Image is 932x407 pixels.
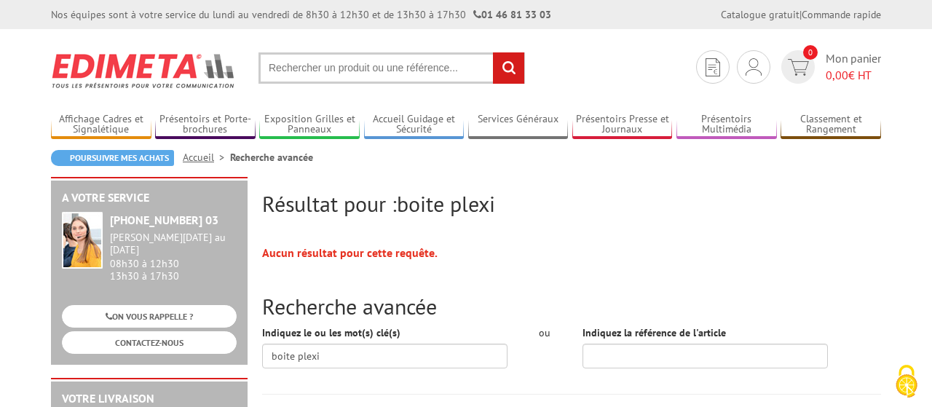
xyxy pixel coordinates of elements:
label: Indiquez le ou les mot(s) clé(s) [262,325,400,340]
li: Recherche avancée [230,150,313,165]
a: Présentoirs Multimédia [676,113,777,137]
strong: [PHONE_NUMBER] 03 [110,213,218,227]
strong: 01 46 81 33 03 [473,8,551,21]
a: Exposition Grilles et Panneaux [259,113,360,137]
span: 0,00 [826,68,848,82]
a: Accueil Guidage et Sécurité [364,113,465,137]
span: € HT [826,67,881,84]
a: devis rapide 0 Mon panier 0,00€ HT [778,50,881,84]
span: 0 [803,45,818,60]
img: devis rapide [746,58,762,76]
h2: Résultat pour : [262,191,881,216]
img: widget-service.jpg [62,212,103,269]
a: Services Généraux [468,113,569,137]
img: Edimeta [51,44,237,98]
a: Présentoirs et Porte-brochures [155,113,256,137]
a: CONTACTEZ-NOUS [62,331,237,354]
img: Cookies (fenêtre modale) [888,363,925,400]
h2: Recherche avancée [262,294,881,318]
img: devis rapide [788,59,809,76]
h2: A votre service [62,191,237,205]
a: Affichage Cadres et Signalétique [51,113,151,137]
div: 08h30 à 12h30 13h30 à 17h30 [110,232,237,282]
span: boite plexi [397,189,495,218]
img: devis rapide [706,58,720,76]
label: Indiquez la référence de l'article [582,325,726,340]
a: Classement et Rangement [781,113,881,137]
input: Rechercher un produit ou une référence... [258,52,525,84]
div: ou [529,325,561,340]
strong: Aucun résultat pour cette requête. [262,245,438,260]
h2: Votre livraison [62,392,237,406]
input: rechercher [493,52,524,84]
a: Présentoirs Presse et Journaux [572,113,673,137]
a: ON VOUS RAPPELLE ? [62,305,237,328]
div: Nos équipes sont à votre service du lundi au vendredi de 8h30 à 12h30 et de 13h30 à 17h30 [51,7,551,22]
div: [PERSON_NAME][DATE] au [DATE] [110,232,237,256]
div: | [721,7,881,22]
button: Cookies (fenêtre modale) [881,357,932,407]
a: Accueil [183,151,230,164]
a: Poursuivre mes achats [51,150,174,166]
span: Mon panier [826,50,881,84]
a: Catalogue gratuit [721,8,799,21]
a: Commande rapide [802,8,881,21]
